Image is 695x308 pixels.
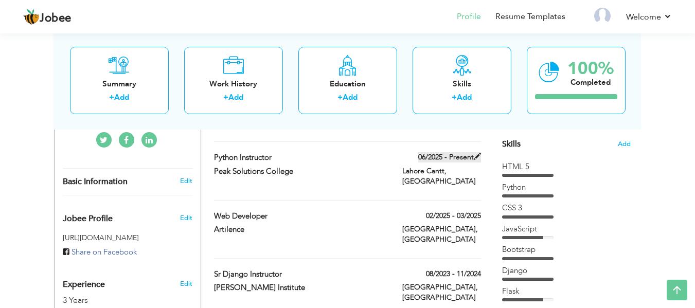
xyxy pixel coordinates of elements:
[418,152,481,162] label: 06/2025 - Present
[180,213,192,223] span: Edit
[40,13,72,24] span: Jobee
[452,92,457,103] label: +
[63,177,128,187] span: Basic Information
[214,211,387,222] label: Web Developer
[457,92,472,102] a: Add
[502,286,631,297] div: Flask
[402,166,481,187] label: Lahore Cantt, [GEOGRAPHIC_DATA]
[63,234,193,242] h5: [URL][DOMAIN_NAME]
[502,161,631,172] div: HTML 5
[426,211,481,221] label: 02/2025 - 03/2025
[23,9,72,25] a: Jobee
[626,11,672,23] a: Welcome
[457,11,481,23] a: Profile
[337,92,343,103] label: +
[180,176,192,186] a: Edit
[214,152,387,163] label: Python Instructor
[23,9,40,25] img: jobee.io
[63,295,169,306] div: 3 Years
[502,265,631,276] div: Django
[72,247,137,257] span: Share on Facebook
[502,203,631,213] div: CSS 3
[402,224,481,245] label: [GEOGRAPHIC_DATA], [GEOGRAPHIC_DATA]
[402,282,481,303] label: [GEOGRAPHIC_DATA], [GEOGRAPHIC_DATA]
[228,92,243,102] a: Add
[502,182,631,193] div: Python
[109,92,114,103] label: +
[63,214,113,224] span: Jobee Profile
[180,279,192,288] a: Edit
[502,244,631,255] div: Bootstrap
[63,280,105,289] span: Experience
[618,139,631,149] span: Add
[567,77,614,87] div: Completed
[343,92,358,102] a: Add
[594,8,611,24] img: Profile Img
[502,138,521,150] span: Skills
[421,78,503,89] div: Skills
[55,203,201,229] div: Enhance your career by creating a custom URL for your Jobee public profile.
[502,224,631,234] div: JavaScript
[307,78,389,89] div: Education
[223,92,228,103] label: +
[192,78,275,89] div: Work History
[426,269,481,279] label: 08/2023 - 11/2024
[567,60,614,77] div: 100%
[495,11,565,23] a: Resume Templates
[214,224,387,235] label: Artilence
[214,269,387,280] label: Sr Django Instructor
[214,282,387,293] label: [PERSON_NAME] Institute
[214,166,387,177] label: Peak Solutions College
[78,78,161,89] div: Summary
[114,92,129,102] a: Add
